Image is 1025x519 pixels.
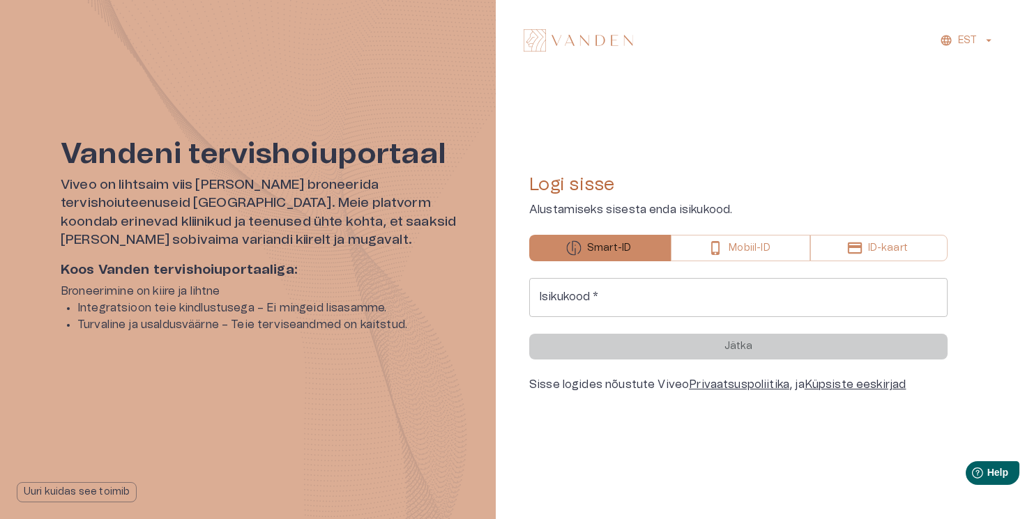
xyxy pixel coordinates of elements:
p: Mobiil-ID [729,241,770,256]
p: EST [958,33,977,48]
button: Mobiil-ID [671,235,810,261]
button: Uuri kuidas see toimib [17,482,137,502]
p: Alustamiseks sisesta enda isikukood. [529,201,948,218]
iframe: Help widget launcher [916,456,1025,495]
a: Privaatsuspoliitika [689,379,789,390]
button: Smart-ID [529,235,671,261]
p: Uuri kuidas see toimib [24,485,130,499]
img: Vanden logo [524,29,633,52]
button: EST [938,31,997,51]
button: ID-kaart [810,235,948,261]
p: ID-kaart [868,241,908,256]
h4: Logi sisse [529,173,948,196]
div: Sisse logides nõustute Viveo , ja [529,376,948,393]
a: Küpsiste eeskirjad [805,379,906,390]
p: Smart-ID [587,241,631,256]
